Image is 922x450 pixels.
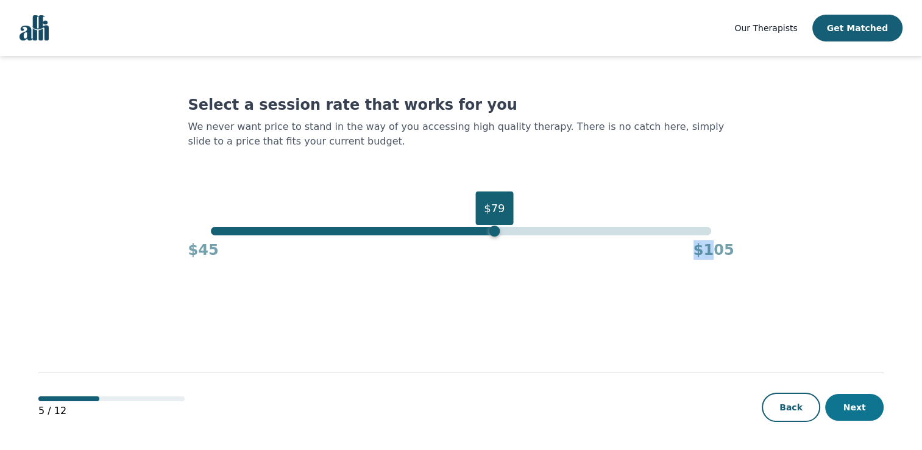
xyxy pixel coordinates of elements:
p: 5 / 12 [38,404,185,418]
h1: Select a session rate that works for you [188,95,734,115]
button: Next [825,394,884,421]
button: Back [762,393,820,422]
img: alli logo [20,15,49,41]
a: Our Therapists [734,21,797,35]
h4: $105 [693,240,734,260]
span: Our Therapists [734,23,797,33]
h4: $45 [188,240,219,260]
p: We never want price to stand in the way of you accessing high quality therapy. There is no catch ... [188,120,734,149]
button: Get Matched [812,15,902,41]
div: $79 [475,191,513,225]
